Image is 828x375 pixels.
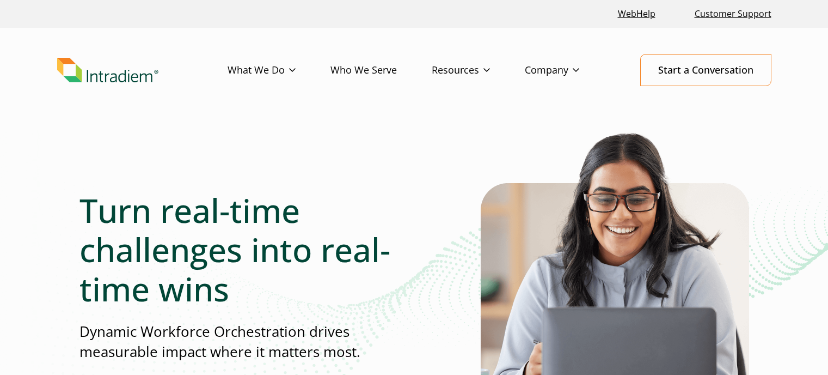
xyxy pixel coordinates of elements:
[79,322,414,362] p: Dynamic Workforce Orchestration drives measurable impact where it matters most.
[432,55,525,86] a: Resources
[228,55,330,86] a: What We Do
[79,191,414,309] h1: Turn real-time challenges into real-time wins
[614,2,660,26] a: Link opens in a new window
[525,55,614,86] a: Company
[57,58,228,83] a: Link to homepage of Intradiem
[690,2,776,26] a: Customer Support
[57,58,158,83] img: Intradiem
[330,55,432,86] a: Who We Serve
[640,54,771,86] a: Start a Conversation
